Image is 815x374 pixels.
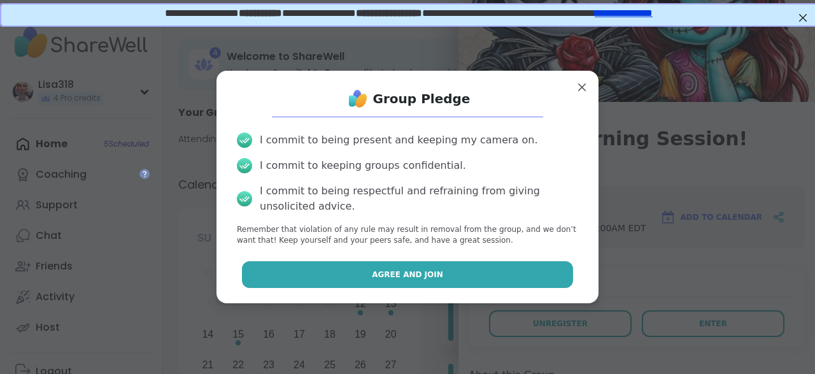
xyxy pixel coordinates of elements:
span: Agree and Join [372,269,443,280]
img: ShareWell Logo [345,86,371,111]
button: Agree and Join [242,261,574,288]
div: I commit to being respectful and refraining from giving unsolicited advice. [260,183,578,214]
iframe: Spotlight [139,169,150,179]
div: I commit to being present and keeping my camera on. [260,133,537,148]
h1: Group Pledge [373,90,471,108]
div: I commit to keeping groups confidential. [260,158,466,173]
p: Remember that violation of any rule may result in removal from the group, and we don’t want that!... [237,224,578,246]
